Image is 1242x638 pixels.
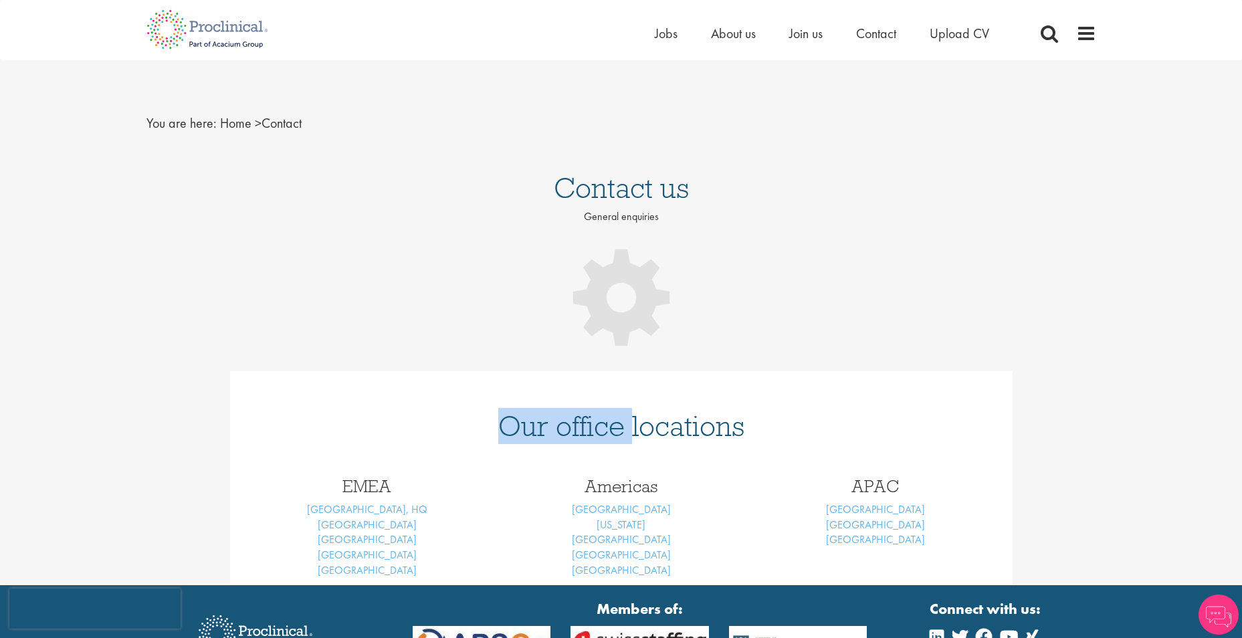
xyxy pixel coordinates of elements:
[572,532,671,546] a: [GEOGRAPHIC_DATA]
[250,411,993,441] h1: Our office locations
[220,114,302,132] span: Contact
[413,599,867,619] strong: Members of:
[572,563,671,577] a: [GEOGRAPHIC_DATA]
[1199,595,1239,635] img: Chatbot
[318,532,417,546] a: [GEOGRAPHIC_DATA]
[318,548,417,562] a: [GEOGRAPHIC_DATA]
[504,477,738,495] h3: Americas
[250,477,484,495] h3: EMEA
[930,25,989,42] a: Upload CV
[655,25,678,42] a: Jobs
[826,532,925,546] a: [GEOGRAPHIC_DATA]
[789,25,823,42] a: Join us
[856,25,896,42] a: Contact
[826,518,925,532] a: [GEOGRAPHIC_DATA]
[826,502,925,516] a: [GEOGRAPHIC_DATA]
[930,599,1043,619] strong: Connect with us:
[318,563,417,577] a: [GEOGRAPHIC_DATA]
[307,502,427,516] a: [GEOGRAPHIC_DATA], HQ
[146,114,217,132] span: You are here:
[9,589,181,629] iframe: reCAPTCHA
[318,518,417,532] a: [GEOGRAPHIC_DATA]
[572,502,671,516] a: [GEOGRAPHIC_DATA]
[255,114,262,132] span: >
[758,477,993,495] h3: APAC
[597,518,645,532] a: [US_STATE]
[572,548,671,562] a: [GEOGRAPHIC_DATA]
[220,114,251,132] a: breadcrumb link to Home
[711,25,756,42] a: About us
